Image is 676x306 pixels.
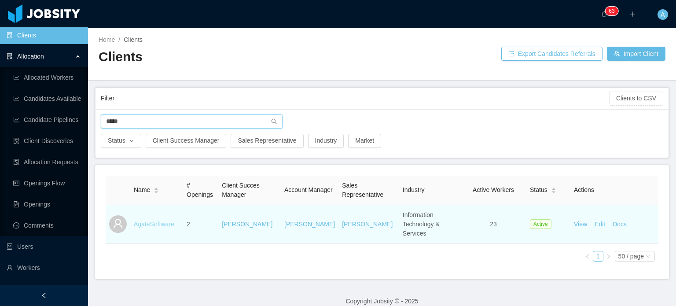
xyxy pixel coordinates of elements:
[99,48,382,66] h2: Clients
[7,53,13,59] i: icon: solution
[134,185,150,195] span: Name
[154,190,159,192] i: icon: caret-down
[13,111,81,129] a: icon: line-chartCandidate Pipelines
[118,36,120,43] span: /
[113,218,123,229] i: icon: user
[551,186,556,192] div: Sort
[13,153,81,171] a: icon: file-doneAllocation Requests
[342,221,393,228] a: [PERSON_NAME]
[646,254,651,260] i: icon: down
[574,221,587,228] a: View
[618,251,644,261] div: 50 / page
[609,92,663,106] button: Clients to CSV
[403,211,440,237] span: Information Technology & Services
[530,219,551,229] span: Active
[271,118,277,125] i: icon: search
[593,251,603,261] a: 1
[601,11,607,17] i: icon: bell
[146,134,227,148] button: Client Success Manager
[551,190,556,192] i: icon: caret-down
[661,9,665,20] span: A
[607,47,665,61] button: icon: usergroup-addImport Client
[606,254,611,259] i: icon: right
[222,182,260,198] span: Client Succes Manager
[613,221,627,228] a: Docs
[284,221,335,228] a: [PERSON_NAME]
[124,36,143,43] span: Clients
[574,186,594,193] span: Actions
[585,254,590,259] i: icon: left
[13,132,81,150] a: icon: file-searchClient Discoveries
[308,134,344,148] button: Industry
[595,221,605,228] a: Edit
[99,36,115,43] a: Home
[501,47,603,61] button: icon: exportExport Candidates Referrals
[530,185,547,195] span: Status
[13,69,81,86] a: icon: line-chartAllocated Workers
[231,134,303,148] button: Sales Representative
[13,217,81,234] a: icon: messageComments
[222,221,272,228] a: [PERSON_NAME]
[284,186,333,193] span: Account Manager
[134,221,174,228] a: AgateSoftware
[7,238,81,255] a: icon: robotUsers
[460,205,526,244] td: 23
[187,221,190,228] span: 2
[187,182,213,198] span: # Openings
[582,251,593,262] li: Previous Page
[13,195,81,213] a: icon: file-textOpenings
[7,26,81,44] a: icon: auditClients
[612,7,615,15] p: 3
[13,90,81,107] a: icon: line-chartCandidates Available
[154,186,159,192] div: Sort
[17,53,44,60] span: Allocation
[629,11,636,17] i: icon: plus
[609,7,612,15] p: 6
[101,90,609,107] div: Filter
[7,280,81,298] a: icon: profile
[551,187,556,189] i: icon: caret-up
[605,7,618,15] sup: 63
[13,174,81,192] a: icon: idcardOpenings Flow
[348,134,381,148] button: Market
[603,251,614,262] li: Next Page
[473,186,514,193] span: Active Workers
[403,186,425,193] span: Industry
[101,134,141,148] button: Statusicon: down
[342,182,383,198] span: Sales Representative
[154,187,159,189] i: icon: caret-up
[7,259,81,277] a: icon: userWorkers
